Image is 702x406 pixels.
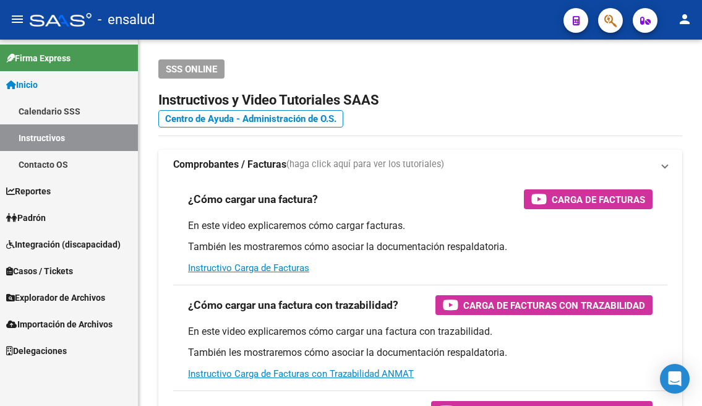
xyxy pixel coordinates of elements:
[660,364,690,394] div: Open Intercom Messenger
[188,296,398,314] h3: ¿Cómo cargar una factura con trazabilidad?
[188,262,309,274] a: Instructivo Carga de Facturas
[677,12,692,27] mat-icon: person
[6,51,71,65] span: Firma Express
[188,368,414,379] a: Instructivo Carga de Facturas con Trazabilidad ANMAT
[98,6,155,33] span: - ensalud
[10,12,25,27] mat-icon: menu
[6,78,38,92] span: Inicio
[6,211,46,225] span: Padrón
[166,64,217,75] span: SSS ONLINE
[6,291,105,304] span: Explorador de Archivos
[158,89,682,112] h2: Instructivos y Video Tutoriales SAAS
[6,238,121,251] span: Integración (discapacidad)
[188,346,653,360] p: También les mostraremos cómo asociar la documentación respaldatoria.
[463,298,645,313] span: Carga de Facturas con Trazabilidad
[188,325,653,339] p: En este video explicaremos cómo cargar una factura con trazabilidad.
[158,59,225,79] button: SSS ONLINE
[435,295,653,315] button: Carga de Facturas con Trazabilidad
[524,189,653,209] button: Carga de Facturas
[286,158,444,171] span: (haga click aquí para ver los tutoriales)
[158,150,682,179] mat-expansion-panel-header: Comprobantes / Facturas(haga click aquí para ver los tutoriales)
[552,192,645,207] span: Carga de Facturas
[188,191,318,208] h3: ¿Cómo cargar una factura?
[188,240,653,254] p: También les mostraremos cómo asociar la documentación respaldatoria.
[158,110,343,127] a: Centro de Ayuda - Administración de O.S.
[173,158,286,171] strong: Comprobantes / Facturas
[6,184,51,198] span: Reportes
[188,219,653,233] p: En este video explicaremos cómo cargar facturas.
[6,344,67,358] span: Delegaciones
[6,317,113,331] span: Importación de Archivos
[6,264,73,278] span: Casos / Tickets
